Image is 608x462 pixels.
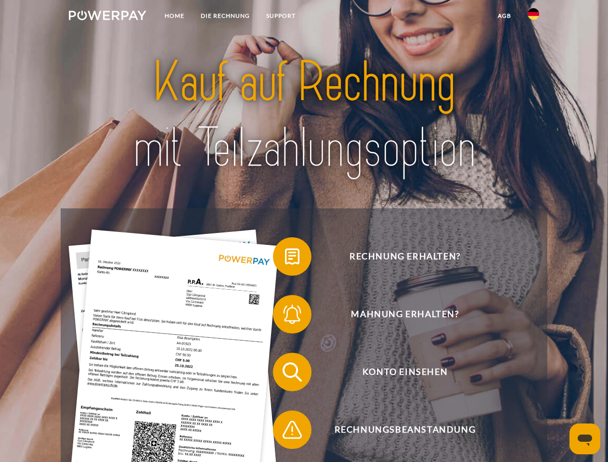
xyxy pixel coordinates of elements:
iframe: Schaltfläche zum Öffnen des Messaging-Fensters [569,423,600,454]
a: agb [490,7,519,25]
a: SUPPORT [258,7,304,25]
span: Rechnungsbeanstandung [287,411,523,449]
img: qb_bill.svg [280,244,304,269]
a: Home [156,7,193,25]
button: Rechnungsbeanstandung [273,411,523,449]
img: de [528,8,539,20]
button: Mahnung erhalten? [273,295,523,334]
img: qb_warning.svg [280,418,304,442]
img: title-powerpay_de.svg [92,46,516,184]
button: Konto einsehen [273,353,523,391]
button: Rechnung erhalten? [273,237,523,276]
a: DIE RECHNUNG [193,7,258,25]
span: Rechnung erhalten? [287,237,523,276]
span: Mahnung erhalten? [287,295,523,334]
img: logo-powerpay-white.svg [69,11,146,20]
span: Konto einsehen [287,353,523,391]
img: qb_bell.svg [280,302,304,326]
img: qb_search.svg [280,360,304,384]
